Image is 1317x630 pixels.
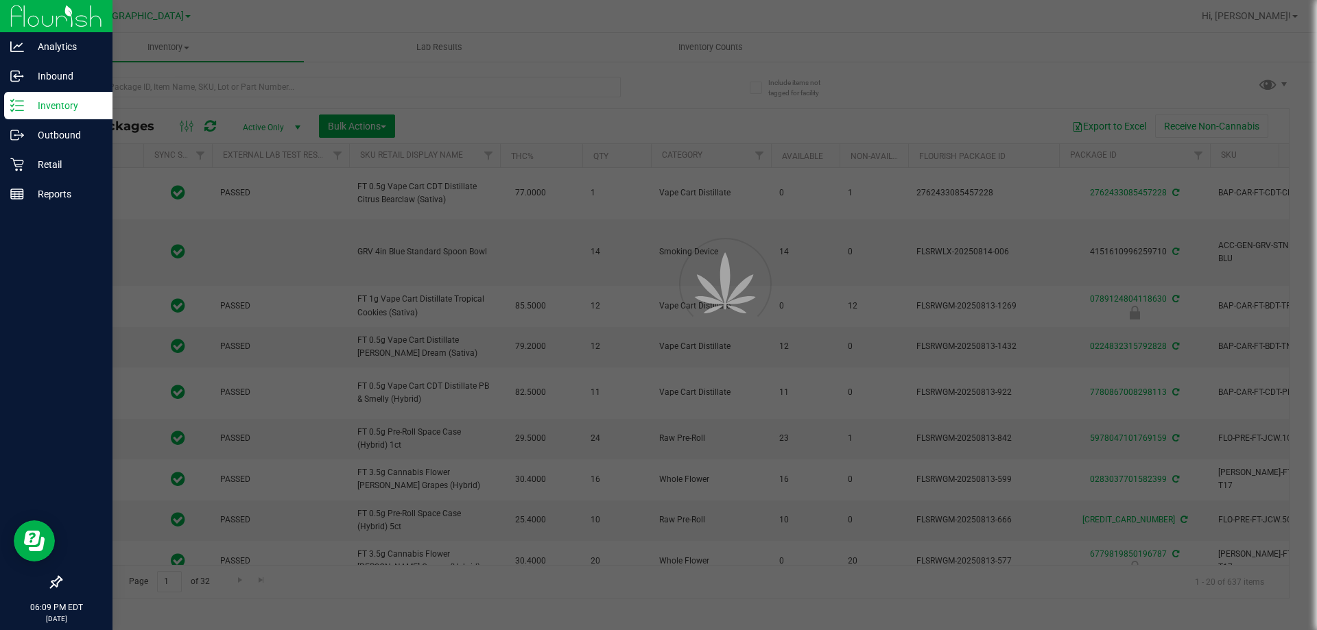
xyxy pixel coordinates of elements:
[24,156,106,173] p: Retail
[10,69,24,83] inline-svg: Inbound
[10,158,24,171] inline-svg: Retail
[10,40,24,53] inline-svg: Analytics
[10,99,24,112] inline-svg: Inventory
[6,614,106,624] p: [DATE]
[24,186,106,202] p: Reports
[6,601,106,614] p: 06:09 PM EDT
[24,97,106,114] p: Inventory
[24,127,106,143] p: Outbound
[10,128,24,142] inline-svg: Outbound
[14,520,55,561] iframe: Resource center
[24,38,106,55] p: Analytics
[24,68,106,84] p: Inbound
[10,187,24,201] inline-svg: Reports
